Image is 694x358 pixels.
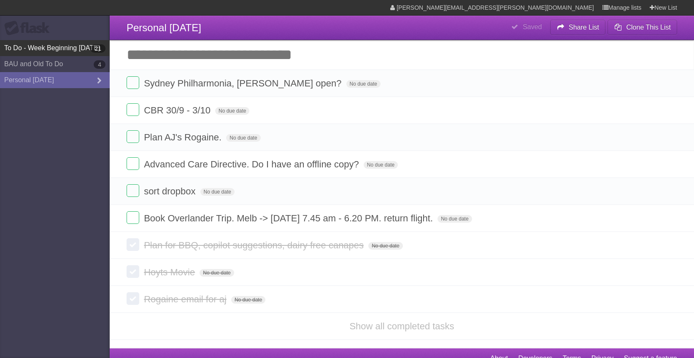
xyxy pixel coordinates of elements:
button: Clone This List [608,20,677,35]
span: No due date [200,188,235,196]
span: CBR 30/9 - 3/10 [144,105,213,116]
span: No due date [437,215,472,223]
span: No due date [200,269,234,277]
div: Flask [4,21,55,36]
span: Book Overlander Trip. Melb -> [DATE] 7.45 am - 6.20 PM. return flight. [144,213,435,223]
a: Show all completed tasks [349,321,454,331]
span: No due date [231,296,265,304]
label: Done [127,130,139,143]
button: Share List [550,20,606,35]
b: 4 [94,60,105,69]
label: Done [127,265,139,278]
b: Saved [523,23,542,30]
span: No due date [346,80,381,88]
span: No due date [215,107,249,115]
span: Hoyts Movie [144,267,197,277]
span: Advanced Care Directive. Do I have an offline copy? [144,159,361,170]
span: Plan AJ's Rogaine. [144,132,224,143]
label: Done [127,76,139,89]
label: Done [127,238,139,251]
b: Share List [569,24,599,31]
b: 21 [90,44,105,53]
label: Done [127,103,139,116]
label: Done [127,184,139,197]
span: Personal [DATE] [127,22,201,33]
b: Clone This List [626,24,671,31]
label: Done [127,157,139,170]
span: Rogaine email for aj [144,294,229,304]
span: No due date [226,134,260,142]
label: Done [127,292,139,305]
label: Done [127,211,139,224]
span: sort dropbox [144,186,197,196]
span: Sydney Philharmonia, [PERSON_NAME] open? [144,78,343,89]
span: No due date [368,242,402,250]
span: No due date [364,161,398,169]
span: Plan for BBQ, copilot suggestions, dairy free canapes [144,240,366,250]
